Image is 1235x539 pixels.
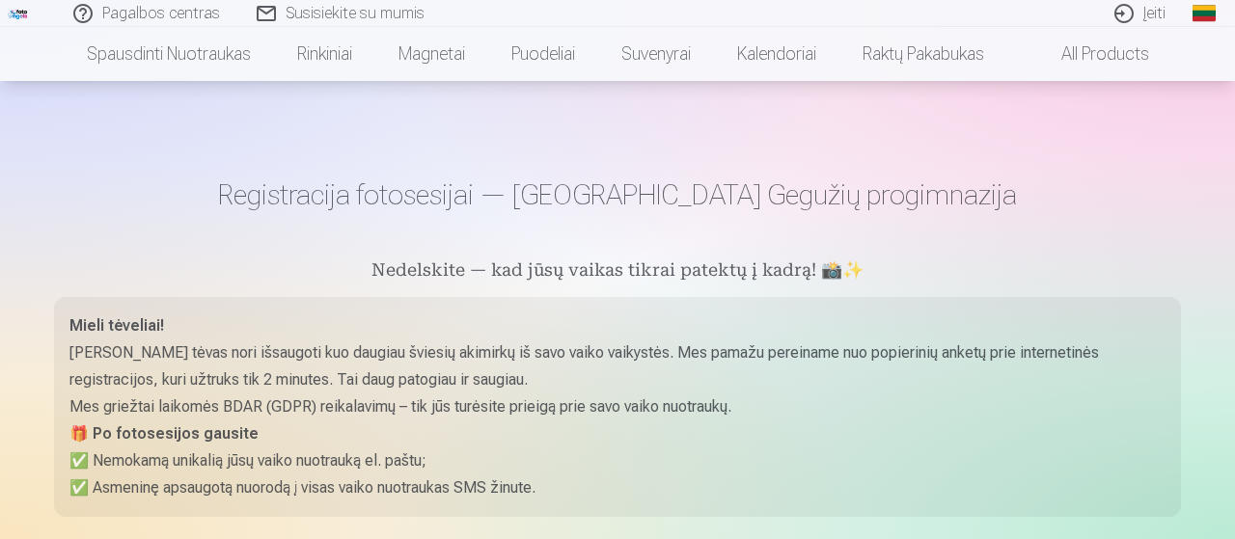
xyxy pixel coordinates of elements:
[375,27,488,81] a: Magnetai
[69,339,1166,393] p: [PERSON_NAME] tėvas nori išsaugoti kuo daugiau šviesių akimirkų iš savo vaiko vaikystės. Mes pama...
[488,27,598,81] a: Puodeliai
[54,177,1181,212] h1: Registracija fotosesijai — [GEOGRAPHIC_DATA] Gegužių progimnazija
[64,27,274,81] a: Spausdinti nuotraukas
[69,393,1166,420] p: Mes griežtai laikomės BDAR (GDPR) reikalavimų – tik jūs turėsite prieigą prie savo vaiko nuotraukų.
[8,8,29,19] img: /fa2
[1007,27,1172,81] a: All products
[274,27,375,81] a: Rinkiniai
[69,474,1166,501] p: ✅ Asmeninę apsaugotą nuorodą į visas vaiko nuotraukas SMS žinute.
[69,424,259,443] strong: 🎁 Po fotosesijos gausite
[714,27,839,81] a: Kalendoriai
[69,447,1166,474] p: ✅ Nemokamą unikalią jūsų vaiko nuotrauką el. paštu;
[839,27,1007,81] a: Raktų pakabukas
[54,258,1181,285] h5: Nedelskite — kad jūsų vaikas tikrai patektų į kadrą! 📸✨
[598,27,714,81] a: Suvenyrai
[69,316,164,335] strong: Mieli tėveliai!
